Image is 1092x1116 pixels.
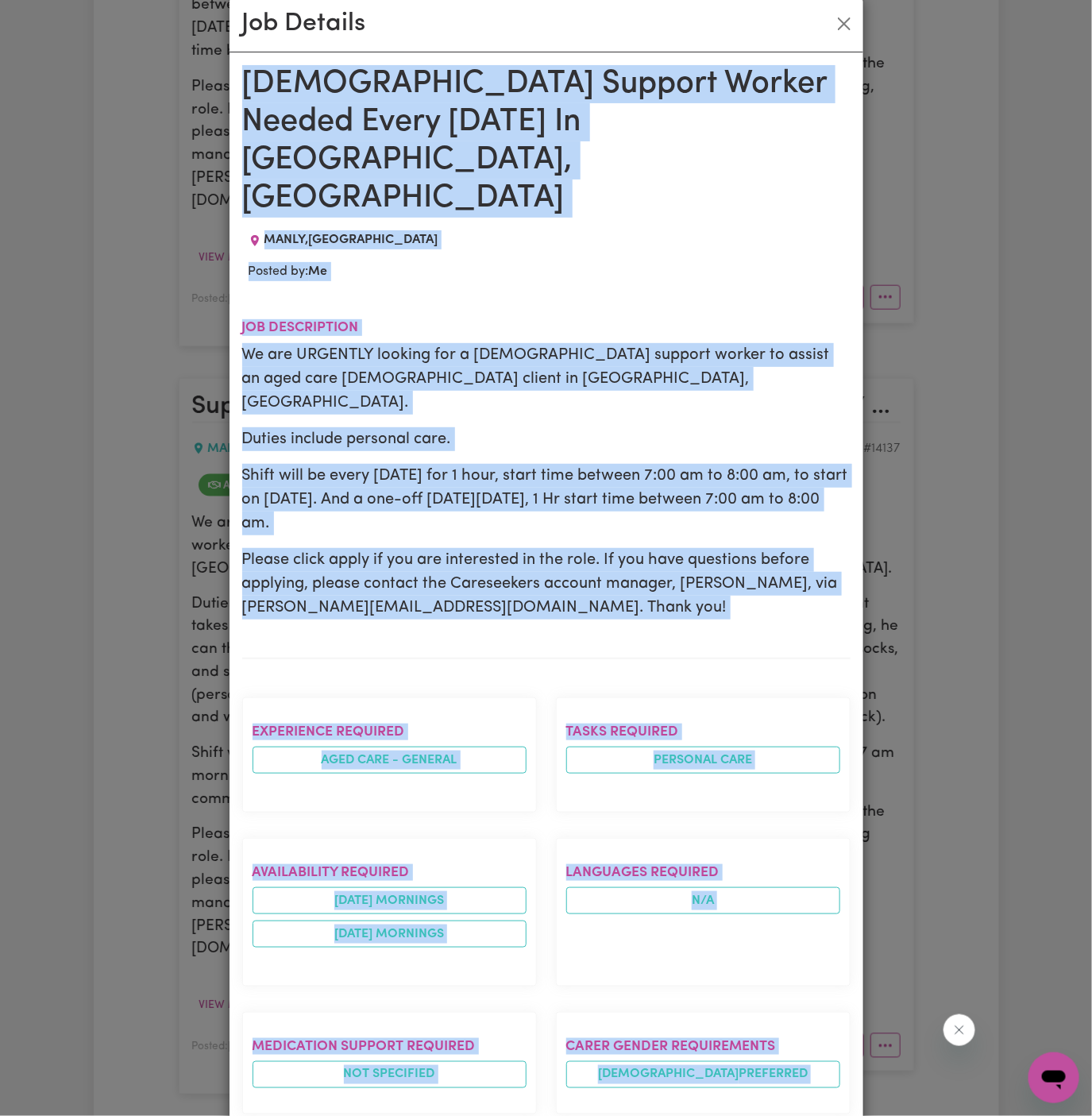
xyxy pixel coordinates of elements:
h2: Experience required [253,724,527,740]
h2: Languages required [566,864,840,881]
p: Please click apply if you are interested in the role. If you have questions before applying, plea... [242,548,851,620]
li: [DATE] mornings [253,887,527,914]
span: Need any help? [10,11,96,24]
span: MANLY , [GEOGRAPHIC_DATA] [264,234,438,246]
h2: Carer gender requirements [566,1038,840,1055]
li: Personal care [566,747,840,774]
div: Job location: MANLY, New South Wales [242,230,445,249]
iframe: Button to launch messaging window [1028,1052,1079,1103]
button: Close [832,11,857,37]
h2: Tasks required [566,724,840,740]
li: [DATE] mornings [253,921,527,948]
h2: Availability required [253,864,527,881]
span: Not specified [253,1061,527,1088]
li: Aged care - General [253,747,527,774]
h2: Medication Support Required [253,1038,527,1055]
h2: Job description [242,319,851,336]
h2: Job Details [242,9,366,39]
p: Duties include personal care. [242,427,851,451]
p: We are URGENTLY looking for a [DEMOGRAPHIC_DATA] support worker to assist an aged care [DEMOGRAPH... [242,343,851,415]
span: Posted by: [249,265,328,278]
p: Shift will be every [DATE] for 1 hour, start time between 7:00 am to 8:00 am, to start on [DATE].... [242,464,851,535]
h1: [DEMOGRAPHIC_DATA] Support Worker Needed Every [DATE] In [GEOGRAPHIC_DATA], [GEOGRAPHIC_DATA] [242,65,851,218]
iframe: Close message [943,1014,975,1046]
b: Me [309,265,328,278]
span: [DEMOGRAPHIC_DATA] preferred [566,1061,840,1088]
span: N/A [566,887,840,914]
